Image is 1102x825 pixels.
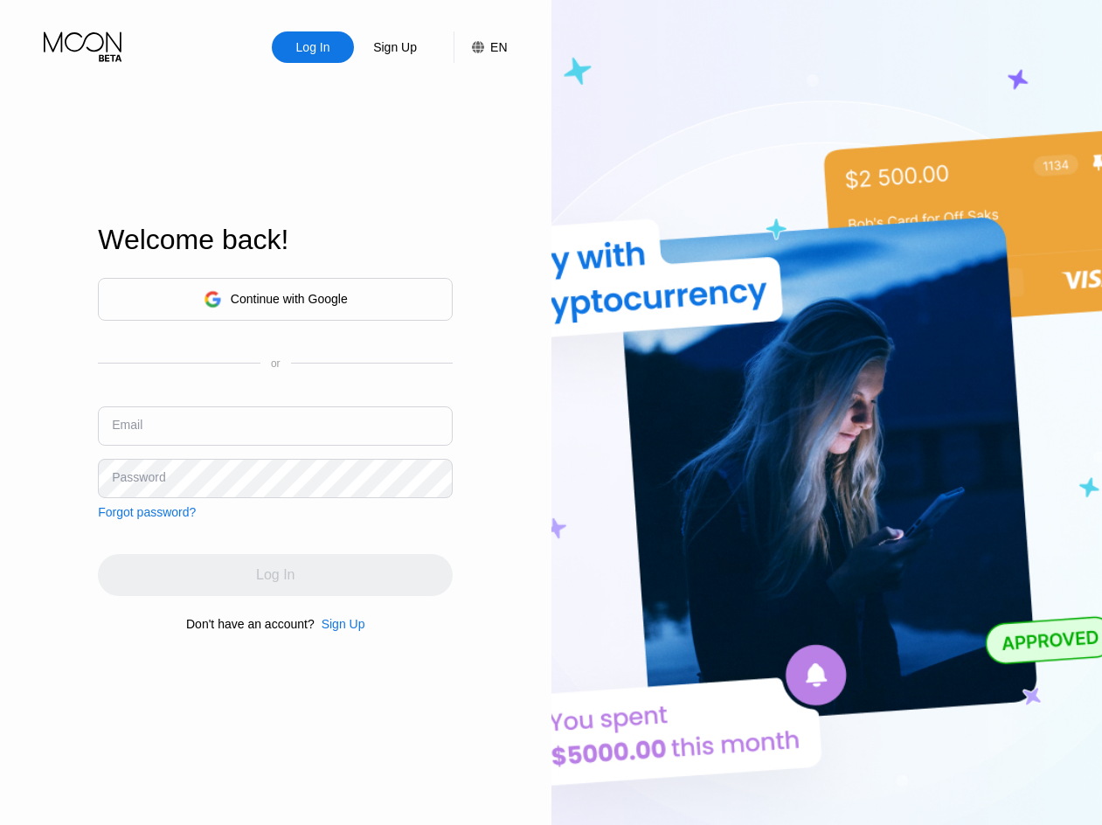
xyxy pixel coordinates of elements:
div: Sign Up [322,617,365,631]
div: Log In [295,38,332,56]
div: Email [112,418,142,432]
div: Forgot password? [98,505,196,519]
div: Don't have an account? [186,617,315,631]
div: Password [112,470,165,484]
div: Welcome back! [98,224,453,256]
div: or [271,357,281,370]
div: Sign Up [315,617,365,631]
div: Continue with Google [231,292,348,306]
div: EN [490,40,507,54]
div: Log In [272,31,354,63]
div: EN [454,31,507,63]
div: Sign Up [371,38,419,56]
div: Sign Up [354,31,436,63]
div: Continue with Google [98,278,453,321]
